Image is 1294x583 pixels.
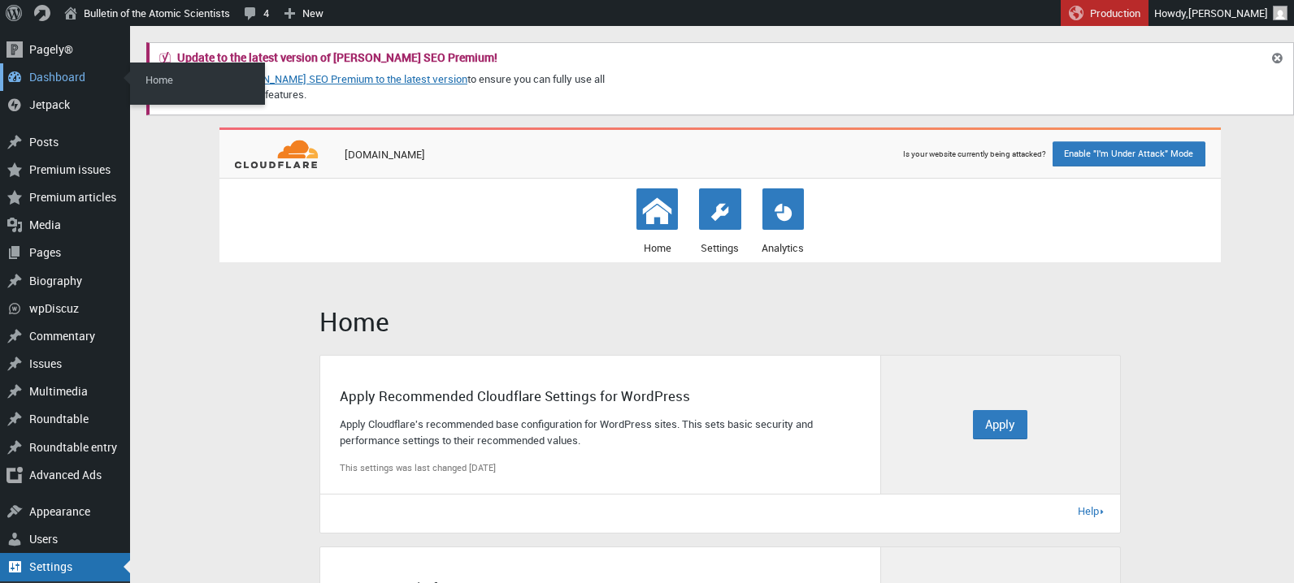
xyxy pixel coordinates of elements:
h2: Update to the latest version of [PERSON_NAME] SEO Premium! [177,52,497,63]
a: Help [1071,494,1120,529]
div: [DOMAIN_NAME] [345,146,470,161]
span: Home [644,240,671,255]
a: Home [134,68,264,91]
h3: Apply Recommended Cloudflare Settings for WordPress [340,389,860,404]
span: Settings [701,240,739,255]
span: Apply [985,416,1015,432]
img: logo.svg [219,138,333,171]
span: Apply Cloudflare's recommended base configuration for WordPress sites. This sets basic security a... [340,417,813,447]
div: This settings was last changed [DATE] [340,462,860,474]
a: Analytics [752,188,814,257]
a: update [PERSON_NAME] SEO Premium to the latest version [193,71,467,86]
span: Is your website currently being attacked? [903,149,1046,160]
span: [PERSON_NAME] [1188,6,1268,20]
a: Home [626,188,688,257]
p: Please to ensure you can fully use all Premium settings and features. [159,70,650,104]
span: Analytics [762,240,804,255]
button: Enable "I'm Under Attack" Mode [1053,141,1206,166]
button: Apply [973,410,1027,439]
span: Home [319,304,389,339]
a: Settings [688,188,751,257]
span: Enable "I'm Under Attack" Mode [1064,148,1193,160]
